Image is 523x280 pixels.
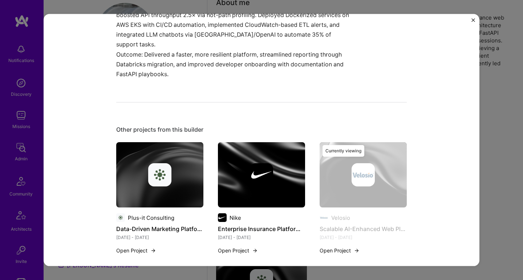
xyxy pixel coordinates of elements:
img: arrow-right [150,247,156,253]
div: Currently viewing [323,145,364,157]
img: Company logo [218,213,227,222]
button: Open Project [320,247,360,254]
img: cover [320,142,407,207]
img: arrow-right [252,247,258,253]
div: Nike [230,214,241,221]
img: arrow-right [354,247,360,253]
img: cover [218,142,305,207]
div: [DATE] - [DATE] [218,234,305,241]
button: Close [471,18,475,26]
button: Open Project [116,247,156,254]
img: cover [116,142,203,207]
img: Company logo [250,163,273,186]
div: Plus-it Consulting [128,214,174,221]
h4: Enterprise Insurance Platform Overhaul with Real-Time APIs & AI Support Automation [218,224,305,234]
div: Other projects from this builder [116,126,407,133]
div: [DATE] - [DATE] [116,234,203,241]
button: Open Project [218,247,258,254]
img: Company logo [116,213,125,222]
h4: Data-Driven Marketing Platform with Real-Time Dashboards & Cloud-Native Deployment [116,224,203,234]
p: Outcome: Delivered a faster, more resilient platform, streamlined reporting through Databricks mi... [116,49,352,79]
img: Company logo [148,163,171,186]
